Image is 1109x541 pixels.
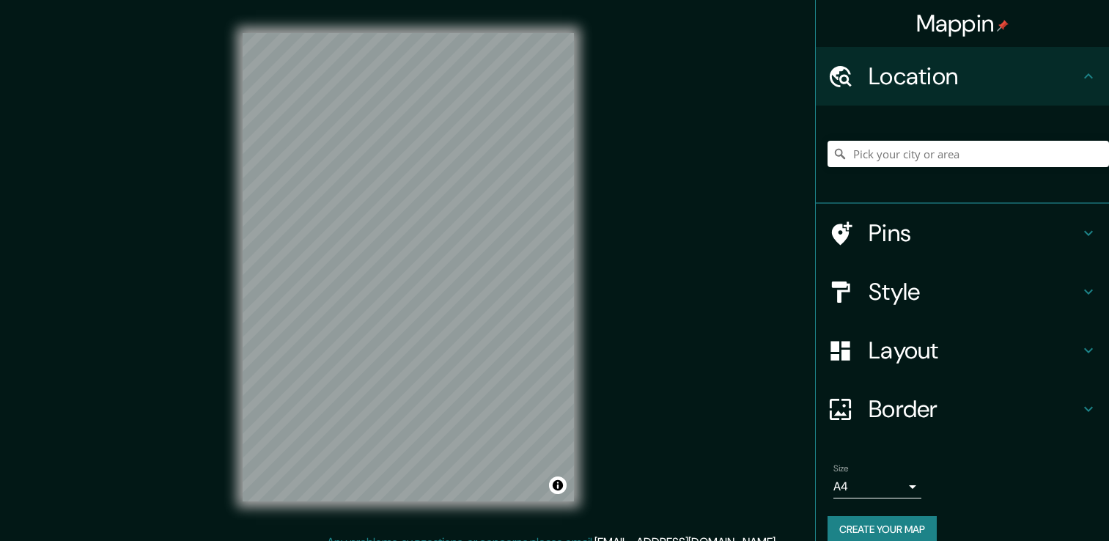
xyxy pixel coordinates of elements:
div: Border [816,380,1109,438]
button: Toggle attribution [549,476,567,494]
div: Layout [816,321,1109,380]
div: A4 [833,475,921,498]
label: Size [833,463,849,475]
div: Location [816,47,1109,106]
h4: Location [869,62,1080,91]
h4: Style [869,277,1080,306]
input: Pick your city or area [828,141,1109,167]
h4: Mappin [916,9,1009,38]
h4: Border [869,394,1080,424]
h4: Layout [869,336,1080,365]
h4: Pins [869,218,1080,248]
div: Style [816,262,1109,321]
canvas: Map [243,33,574,501]
div: Pins [816,204,1109,262]
img: pin-icon.png [997,20,1009,32]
